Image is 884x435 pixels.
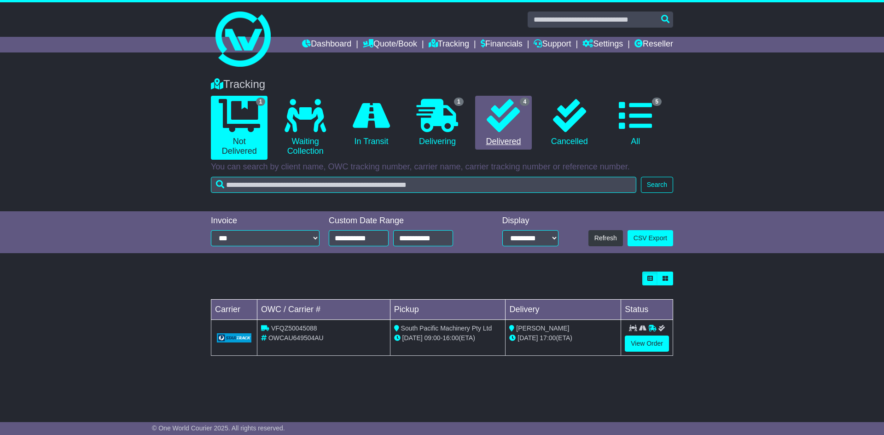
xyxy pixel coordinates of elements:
td: OWC / Carrier # [257,300,390,320]
a: 1 Not Delivered [211,96,268,160]
span: VFQZ50045088 [271,325,317,332]
a: Settings [582,37,623,52]
span: 1 [256,98,266,106]
span: 17:00 [540,334,556,342]
a: 5 All [607,96,664,150]
a: Quote/Book [363,37,417,52]
a: In Transit [343,96,400,150]
a: CSV Export [628,230,673,246]
div: Invoice [211,216,320,226]
span: 16:00 [442,334,459,342]
div: (ETA) [509,333,617,343]
a: Support [534,37,571,52]
div: Tracking [206,78,678,91]
a: Dashboard [302,37,351,52]
div: - (ETA) [394,333,502,343]
span: [DATE] [402,334,423,342]
p: You can search by client name, OWC tracking number, carrier name, carrier tracking number or refe... [211,162,673,172]
div: Custom Date Range [329,216,477,226]
div: Display [502,216,558,226]
td: Status [621,300,673,320]
a: Cancelled [541,96,598,150]
span: [PERSON_NAME] [516,325,569,332]
a: View Order [625,336,669,352]
button: Refresh [588,230,623,246]
span: 5 [652,98,662,106]
a: Financials [481,37,523,52]
a: Reseller [634,37,673,52]
span: 09:00 [425,334,441,342]
td: Delivery [506,300,621,320]
a: Waiting Collection [277,96,333,160]
a: 4 Delivered [475,96,532,150]
td: Carrier [211,300,257,320]
td: Pickup [390,300,506,320]
span: South Pacific Machinery Pty Ltd [401,325,492,332]
span: © One World Courier 2025. All rights reserved. [152,424,285,432]
span: OWCAU649504AU [268,334,324,342]
span: [DATE] [518,334,538,342]
a: Tracking [429,37,469,52]
a: 1 Delivering [409,96,465,150]
span: 4 [520,98,529,106]
button: Search [641,177,673,193]
img: GetCarrierServiceLogo [217,333,251,342]
span: 1 [454,98,464,106]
